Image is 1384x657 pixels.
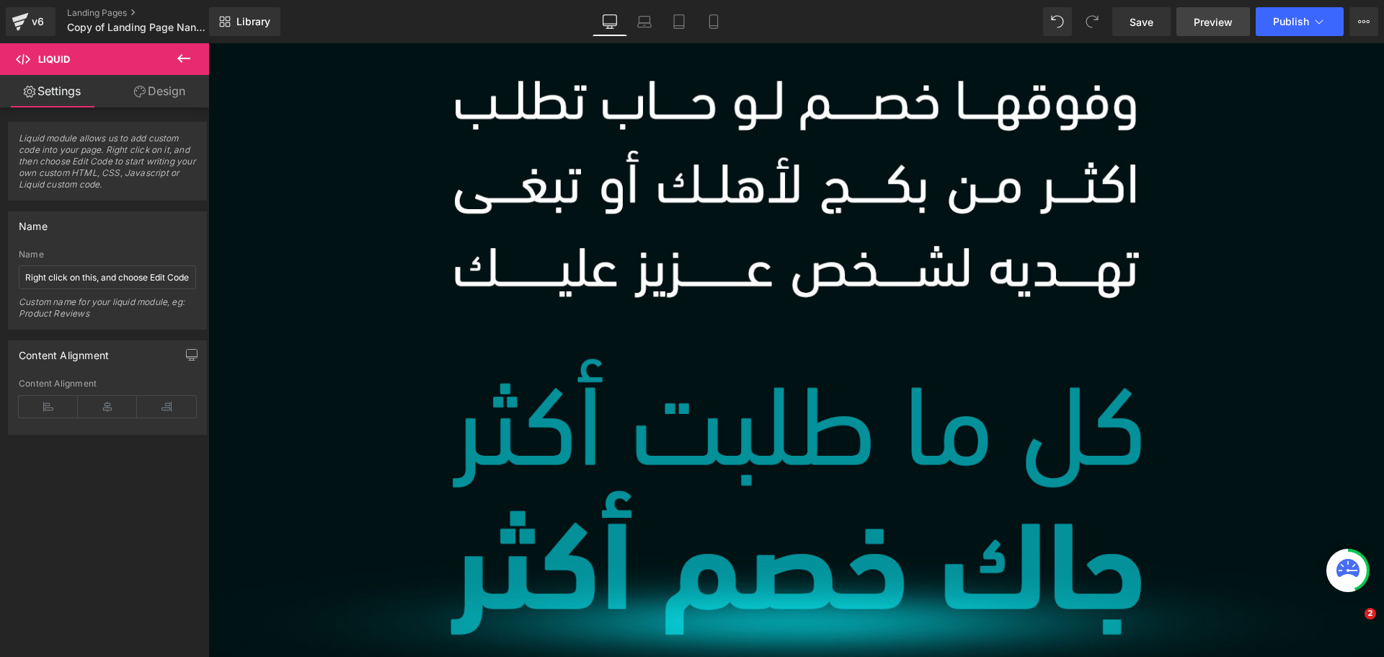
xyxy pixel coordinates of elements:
span: Liquid module allows us to add custom code into your page. Right click on it, and then choose Edi... [19,133,196,200]
a: Mobile [696,7,731,36]
a: Desktop [593,7,627,36]
div: Content Alignment [19,341,109,361]
button: Undo [1043,7,1072,36]
span: Preview [1194,14,1233,30]
a: v6 [6,7,56,36]
span: 2 [1365,608,1376,619]
button: Redo [1078,7,1106,36]
iframe: Intercom live chat [1335,608,1370,643]
span: Liquid [38,53,70,65]
span: Publish [1273,16,1309,27]
span: Library [236,15,270,28]
div: Content Alignment [19,379,196,389]
div: v6 [29,12,47,31]
span: Save [1130,14,1153,30]
a: Laptop [627,7,662,36]
a: Design [107,75,212,107]
a: Landing Pages [67,7,233,19]
div: Name [19,212,48,232]
div: Custom name for your liquid module, eg: Product Reviews [19,296,196,329]
button: Publish [1256,7,1344,36]
a: Tablet [662,7,696,36]
a: Preview [1176,7,1250,36]
span: Copy of Landing Page Nano Tash - A [67,22,205,33]
a: New Library [209,7,280,36]
button: More [1349,7,1378,36]
div: Name [19,250,196,260]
